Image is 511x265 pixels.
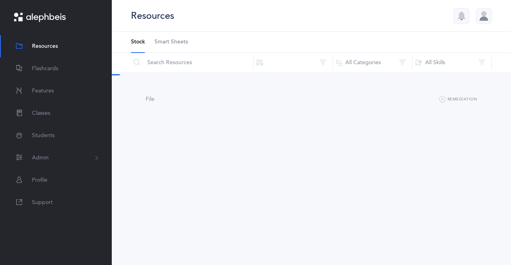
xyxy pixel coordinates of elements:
span: Profile [32,176,48,185]
span: Resources [32,42,58,51]
span: Support [32,198,53,207]
span: Admin [32,154,49,162]
button: Remediation [439,95,477,104]
span: Flashcards [32,65,58,73]
span: Students [32,132,55,140]
span: Smart Sheets [154,38,188,46]
div: Resources [131,9,174,22]
span: File [146,96,154,102]
button: All Skills [412,53,492,72]
span: Classes [32,109,50,118]
input: Search Resources [131,53,254,72]
span: Features [32,87,54,95]
button: All Categories [333,53,412,72]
